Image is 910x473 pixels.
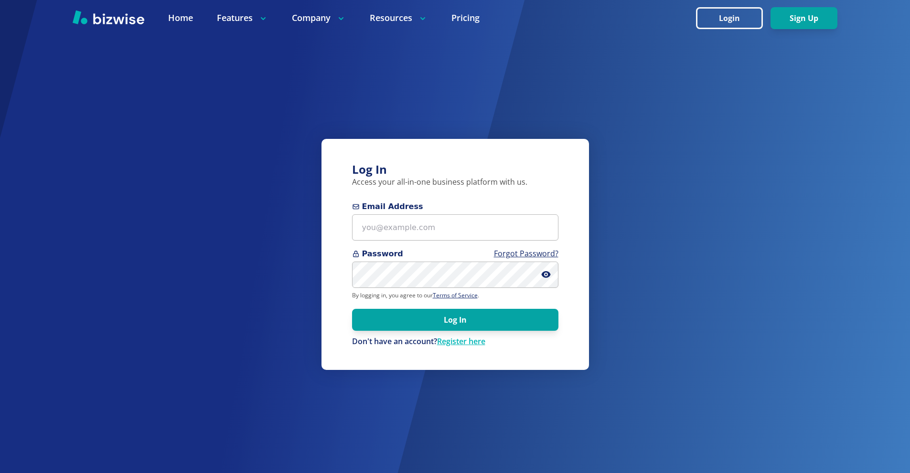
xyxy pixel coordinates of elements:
[352,248,558,260] span: Password
[217,12,268,24] p: Features
[73,10,144,24] img: Bizwise Logo
[771,14,837,23] a: Sign Up
[494,248,558,259] a: Forgot Password?
[433,291,478,299] a: Terms of Service
[437,336,485,347] a: Register here
[370,12,428,24] p: Resources
[352,177,558,188] p: Access your all-in-one business platform with us.
[352,201,558,212] span: Email Address
[292,12,346,24] p: Company
[352,214,558,241] input: you@example.com
[771,7,837,29] button: Sign Up
[352,309,558,331] button: Log In
[696,7,763,29] button: Login
[352,336,558,347] div: Don't have an account?Register here
[352,336,558,347] p: Don't have an account?
[352,162,558,178] h3: Log In
[696,14,771,23] a: Login
[352,292,558,299] p: By logging in, you agree to our .
[168,12,193,24] a: Home
[451,12,480,24] a: Pricing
